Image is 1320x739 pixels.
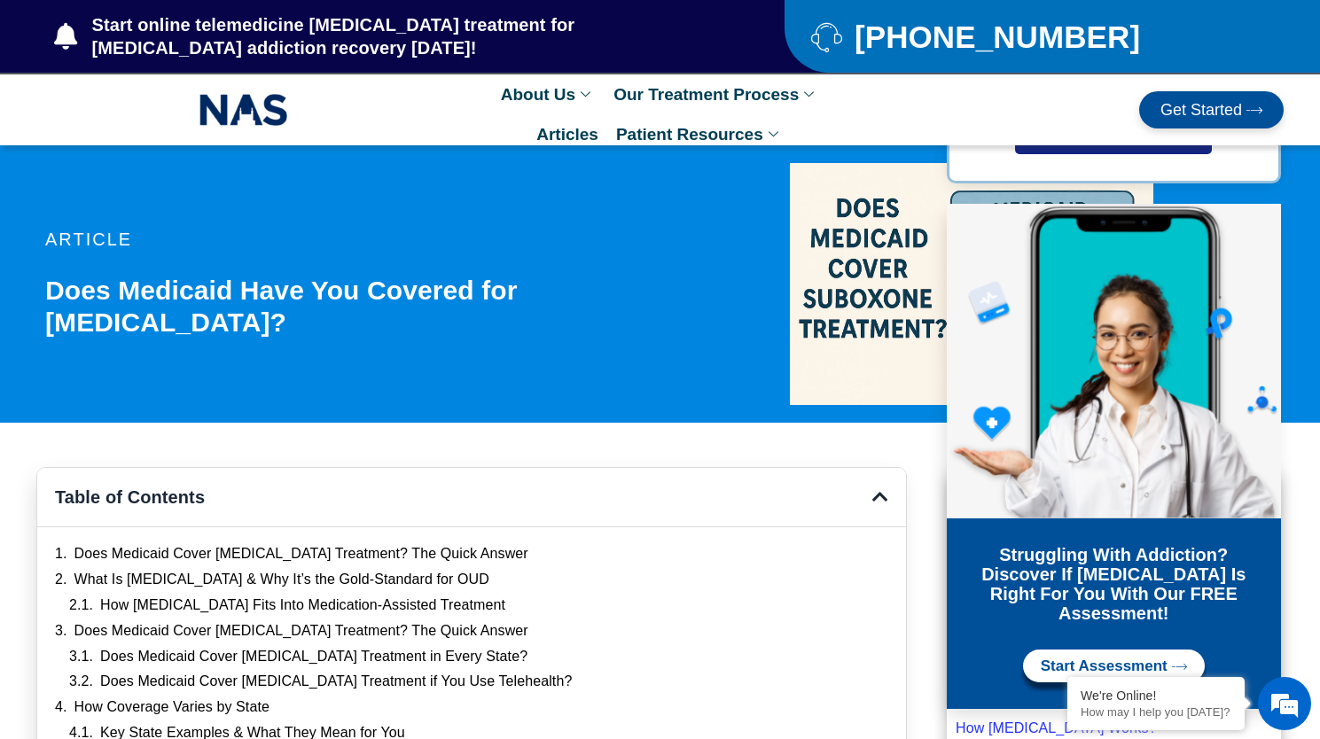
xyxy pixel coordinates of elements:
[74,545,528,564] a: Does Medicaid Cover [MEDICAL_DATA] Treatment? The Quick Answer
[947,204,1281,518] img: Online Suboxone Treatment - Opioid Addiction Treatment using phone
[55,486,872,509] h4: Table of Contents
[74,698,269,717] a: How Coverage Varies by State
[1139,91,1284,128] a: Get Started
[527,114,607,154] a: Articles
[790,163,1153,405] img: does medicaid cover suboxone treatment
[872,488,888,506] div: Close table of contents
[54,13,714,59] a: Start online telemedicine [MEDICAL_DATA] treatment for [MEDICAL_DATA] addiction recovery [DATE]!
[605,74,828,114] a: Our Treatment Process
[1081,688,1231,703] div: We're Online!
[960,545,1268,623] h3: Struggling with addiction? Discover if [MEDICAL_DATA] is right for you with our FREE Assessment!
[607,114,793,154] a: Patient Resources
[1041,658,1168,673] span: Start Assessment
[74,571,489,589] a: What Is [MEDICAL_DATA] & Why It’s the Gold-Standard for OUD
[100,648,527,666] a: Does Medicaid Cover [MEDICAL_DATA] Treatment in Every State?
[88,13,715,59] span: Start online telemedicine [MEDICAL_DATA] treatment for [MEDICAL_DATA] addiction recovery [DATE]!
[956,720,1157,735] a: How [MEDICAL_DATA] Works?
[1160,102,1242,118] span: Get Started
[45,275,669,338] h1: Does Medicaid Have You Covered for [MEDICAL_DATA]?
[492,74,605,114] a: About Us
[100,673,572,691] a: Does Medicaid Cover [MEDICAL_DATA] Treatment if You Use Telehealth?
[45,230,669,248] p: article
[850,26,1140,48] span: [PHONE_NUMBER]
[199,89,288,130] img: NAS_email_signature-removebg-preview.png
[811,21,1239,52] a: [PHONE_NUMBER]
[100,596,505,615] a: How [MEDICAL_DATA] Fits Into Medication-Assisted Treatment
[74,622,528,641] a: Does Medicaid Cover [MEDICAL_DATA] Treatment? The Quick Answer
[1023,650,1205,682] a: Start Assessment
[1081,705,1231,719] p: How may I help you today?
